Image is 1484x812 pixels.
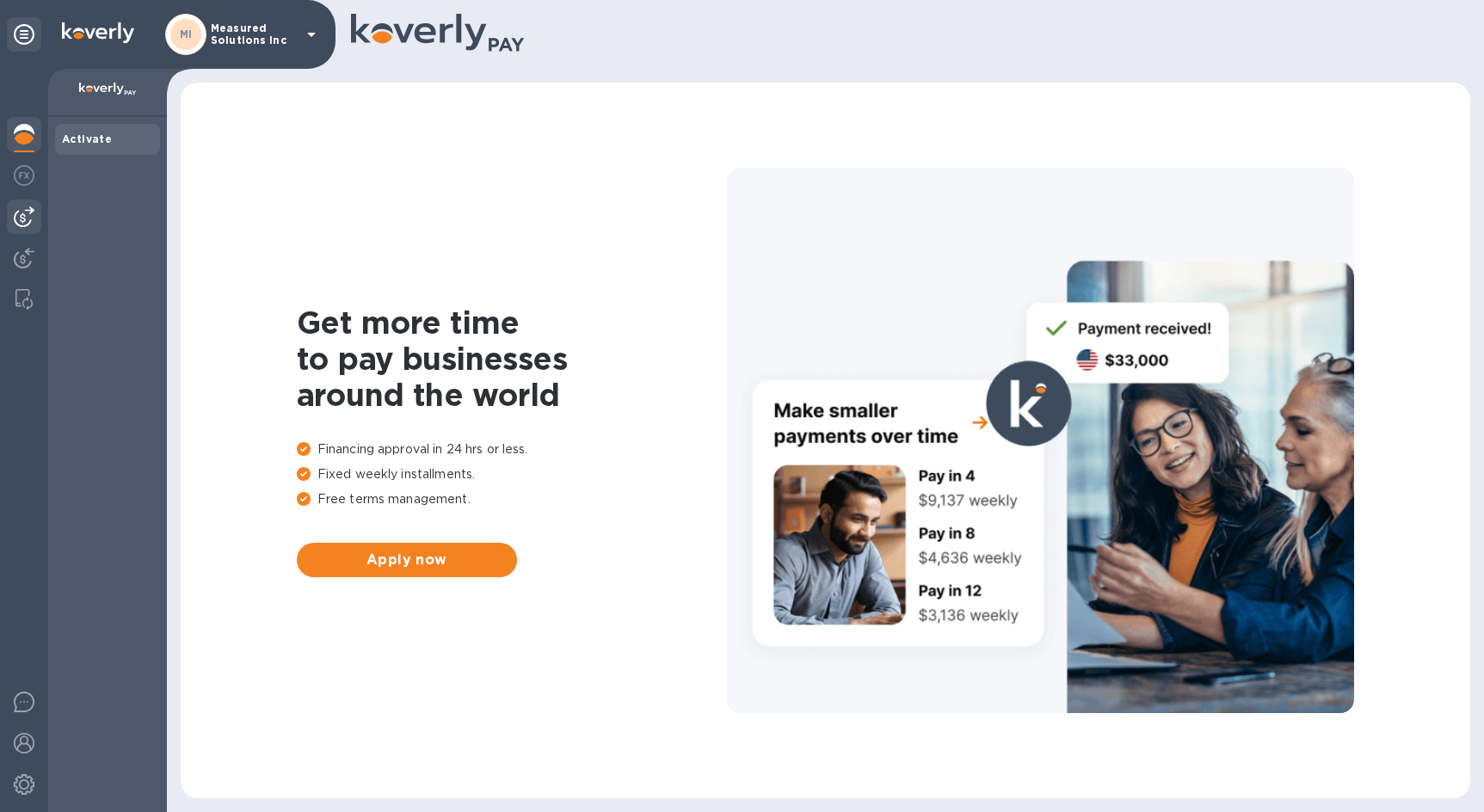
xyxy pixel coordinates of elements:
[14,165,34,186] img: Foreign exchange
[297,465,727,483] p: Fixed weekly installments.
[211,22,297,46] p: Measured Solutions Inc
[297,440,727,458] p: Financing approval in 24 hrs or less.
[62,132,112,145] b: Activate
[311,550,503,570] span: Apply now
[297,304,727,413] h1: Get more time to pay businesses around the world
[62,22,134,43] img: Logo
[297,543,517,577] button: Apply now
[180,28,193,40] b: MI
[297,490,727,508] p: Free terms management.
[7,17,41,52] div: Unpin categories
